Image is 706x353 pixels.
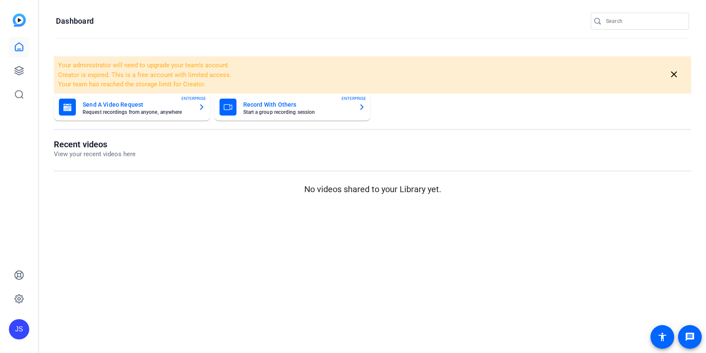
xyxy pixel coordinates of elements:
[54,183,691,196] p: No videos shared to your Library yet.
[54,94,210,121] button: Send A Video RequestRequest recordings from anyone, anywhereENTERPRISE
[58,61,228,69] span: Your administrator will need to upgrade your team's account
[13,14,26,27] img: blue-gradient.svg
[58,80,568,89] li: Your team has reached the storage limit for Creator.
[58,70,568,80] li: Creator is expired. This is a free account with limited access.
[83,110,192,115] mat-card-subtitle: Request recordings from anyone, anywhere
[9,319,29,339] div: JS
[657,332,667,342] mat-icon: accessibility
[243,110,352,115] mat-card-subtitle: Start a group recording session
[54,139,136,149] h1: Recent videos
[54,149,136,159] p: View your recent videos here
[669,69,679,80] mat-icon: close
[342,95,366,102] span: ENTERPRISE
[685,332,695,342] mat-icon: message
[83,99,192,110] mat-card-title: Send A Video Request
[606,16,682,26] input: Search
[243,99,352,110] mat-card-title: Record With Others
[214,94,371,121] button: Record With OthersStart a group recording sessionENTERPRISE
[56,16,94,26] h1: Dashboard
[181,95,206,102] span: ENTERPRISE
